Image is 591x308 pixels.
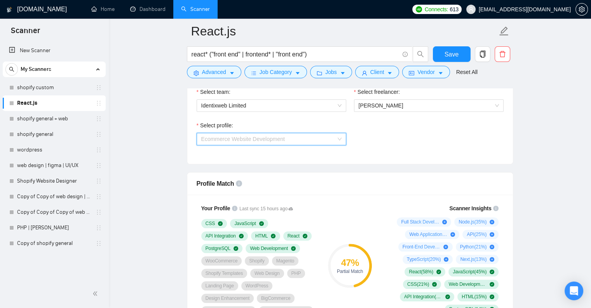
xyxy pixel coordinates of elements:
[206,258,238,264] span: WooCommerce
[197,180,234,187] span: Profile Match
[402,66,450,78] button: idcardVendorcaret-down
[499,26,509,36] span: edit
[436,269,441,274] span: check-circle
[475,46,490,62] button: copy
[409,269,433,275] span: React ( 58 %)
[565,282,583,300] div: Open Intercom Messenger
[206,245,231,252] span: PostgreSQL
[181,6,210,12] a: searchScanner
[17,204,91,220] a: Copy of Copy of Copy of web design | figma | UI/UX
[17,95,91,111] a: React.js
[449,206,491,211] span: Scanner Insights
[288,233,300,239] span: React
[251,70,256,76] span: bars
[490,294,494,299] span: check-circle
[362,70,367,76] span: user
[443,245,448,249] span: plus-circle
[444,257,448,262] span: plus-circle
[206,233,236,239] span: API Integration
[409,231,447,238] span: Web Application ( 26 %)
[261,295,290,301] span: BigCommerce
[575,3,588,16] button: setting
[453,269,486,275] span: JavaScript ( 45 %)
[96,240,102,246] span: holder
[413,51,428,58] span: search
[456,68,478,76] a: Reset All
[194,70,199,76] span: setting
[200,121,233,130] span: Select profile:
[403,244,441,250] span: Front-End Development ( 25 %)
[271,234,275,238] span: check-circle
[460,256,486,262] span: Next.js ( 13 %)
[325,68,337,76] span: Jobs
[7,4,12,16] img: logo
[17,189,91,204] a: Copy of Copy of web design | figma | UI/UX
[370,68,384,76] span: Client
[425,5,448,14] span: Connects:
[495,46,510,62] button: delete
[295,70,300,76] span: caret-down
[17,111,91,127] a: shopify general + web
[291,270,301,276] span: PHP
[206,220,215,227] span: CSS
[490,257,494,262] span: plus-circle
[234,246,238,251] span: check-circle
[407,281,429,287] span: CSS ( 21 %)
[259,221,264,226] span: check-circle
[239,205,293,213] span: Last sync 15 hours ago
[239,234,244,238] span: check-circle
[460,244,487,250] span: Python ( 21 %)
[387,70,392,76] span: caret-down
[490,282,494,287] span: check-circle
[96,225,102,231] span: holder
[96,84,102,91] span: holder
[17,158,91,173] a: web design | figma | UI/UX
[340,70,345,76] span: caret-down
[255,270,280,276] span: Web Design
[417,68,434,76] span: Vendor
[244,66,307,78] button: barsJob Categorycaret-down
[3,62,106,251] li: My Scanners
[490,269,494,274] span: check-circle
[96,194,102,200] span: holder
[234,220,256,227] span: JavaScript
[260,68,292,76] span: Job Category
[490,220,494,224] span: plus-circle
[355,66,399,78] button: userClientcaret-down
[187,66,241,78] button: settingAdvancedcaret-down
[191,21,497,41] input: Scanner name...
[432,282,437,287] span: check-circle
[407,256,441,262] span: TypeScript ( 20 %)
[206,270,243,276] span: Shopify Templates
[197,88,230,96] label: Select team:
[17,236,91,251] a: Copy of shopify general
[448,281,486,287] span: Web Development ( 20 %)
[192,49,399,59] input: Search Freelance Jobs...
[438,70,443,76] span: caret-down
[5,25,46,41] span: Scanner
[467,231,486,238] span: API ( 25 %)
[404,294,442,300] span: API Integration ( 18 %)
[96,131,102,137] span: holder
[91,6,115,12] a: homeHome
[468,7,474,12] span: user
[310,66,352,78] button: folderJobscaret-down
[359,102,403,109] span: [PERSON_NAME]
[130,6,166,12] a: dashboardDashboard
[21,62,51,77] span: My Scanners
[17,142,91,158] a: wordpress
[328,269,372,274] div: Partial Match
[462,294,486,300] span: HTML ( 15 %)
[445,49,459,59] span: Save
[232,206,237,211] span: info-circle
[96,147,102,153] span: holder
[409,70,414,76] span: idcard
[202,68,226,76] span: Advanced
[416,6,422,12] img: upwork-logo.png
[401,219,439,225] span: Full Stack Development ( 70 %)
[575,6,588,12] a: setting
[218,221,223,226] span: check-circle
[201,205,230,211] span: Your Profile
[201,100,342,111] span: Identixweb Limited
